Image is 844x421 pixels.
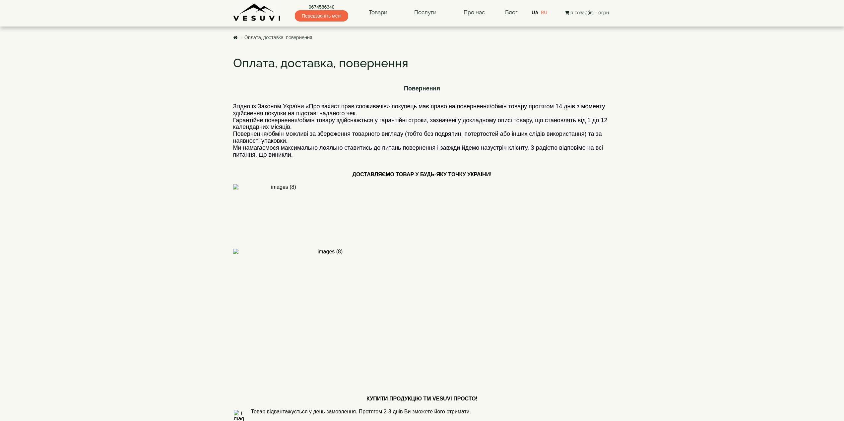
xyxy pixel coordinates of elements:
span: ДОСТАВЛЯЄМО ТОВАР У БУДЬ-ЯКУ ТОЧКУ УКРАЇНИ! [353,172,492,177]
font: Згідно із Законом України «Про захист прав споживачів» покупець має право на повернення/обмін тов... [233,103,608,158]
b: Повернення [404,85,440,92]
h1: Оплата, доставка, повернення [233,57,611,70]
a: Товари [362,5,394,20]
a: 0674586340 [295,4,348,10]
a: Блог [505,9,518,16]
span: Товар відвантажується у день замовлення. Протягом 2-3 днів Ви зможете його отримати. [251,409,471,414]
a: Про нас [457,5,491,20]
span: 0 товар(ів) - 0грн [570,10,609,15]
span: КУПИТИ ПРОДУКЦІЮ ТМ VESUVI ПРОСТО! [366,396,478,401]
a: Оплата, доставка, повернення [244,35,312,40]
button: 0 товар(ів) - 0грн [563,9,611,16]
img: images (8) [233,184,329,249]
span: Передзвоніть мені [295,10,348,22]
img: Завод VESUVI [233,3,281,22]
a: UA [532,10,538,15]
img: images (8) [233,249,422,376]
a: Послуги [408,5,443,20]
a: RU [541,10,548,15]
